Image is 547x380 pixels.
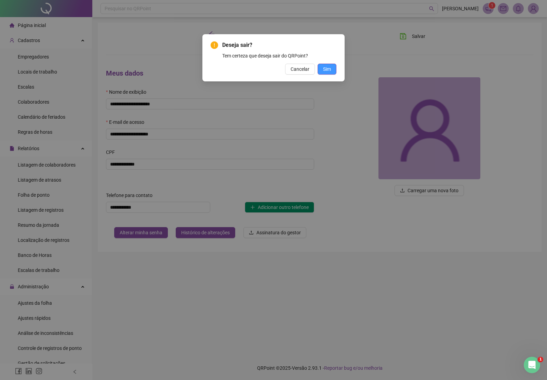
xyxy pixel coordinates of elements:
[291,65,309,73] span: Cancelar
[285,64,315,75] button: Cancelar
[524,357,540,373] iframe: Intercom live chat
[222,41,336,49] span: Deseja sair?
[222,52,336,60] div: Tem certeza que deseja sair do QRPoint?
[323,65,331,73] span: Sim
[538,357,543,362] span: 1
[211,41,218,49] span: exclamation-circle
[318,64,336,75] button: Sim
